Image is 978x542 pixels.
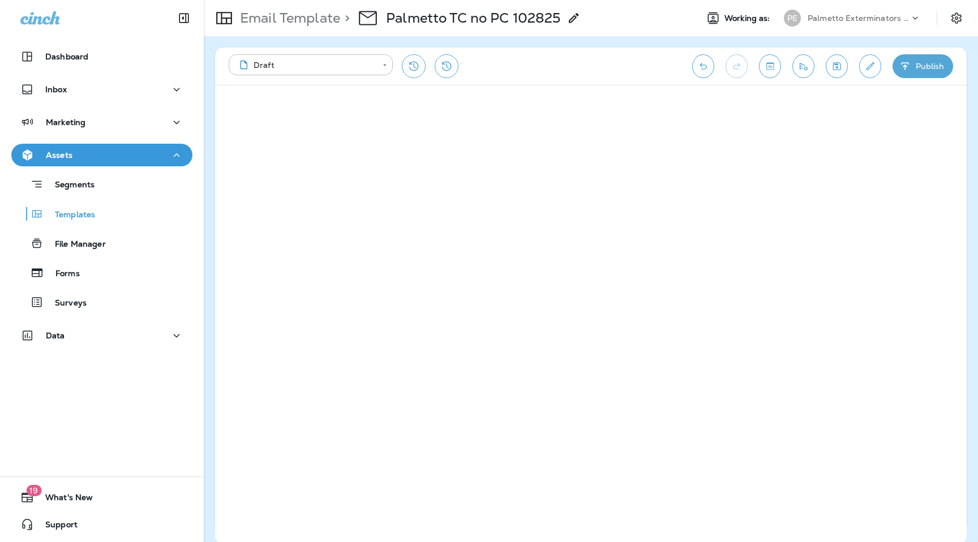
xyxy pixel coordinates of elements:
[237,59,375,71] div: Draft
[11,324,192,347] button: Data
[792,54,814,78] button: Send test email
[34,493,93,506] span: What's New
[724,14,773,23] span: Working as:
[826,54,848,78] button: Save
[44,239,106,250] p: File Manager
[168,7,200,29] button: Collapse Sidebar
[784,10,801,27] div: PE
[11,144,192,166] button: Assets
[859,54,881,78] button: Edit details
[808,14,910,23] p: Palmetto Exterminators LLC
[235,10,340,27] p: Email Template
[44,269,80,279] p: Forms
[11,172,192,196] button: Segments
[11,202,192,226] button: Templates
[11,45,192,68] button: Dashboard
[692,54,714,78] button: Undo
[44,298,87,309] p: Surveys
[435,54,458,78] button: View Changelog
[11,486,192,509] button: 19What's New
[759,54,781,78] button: Toggle preview
[46,331,65,340] p: Data
[26,485,41,496] span: 19
[45,85,67,94] p: Inbox
[44,210,95,221] p: Templates
[11,78,192,101] button: Inbox
[340,10,350,27] p: >
[893,54,953,78] button: Publish
[46,118,85,127] p: Marketing
[946,8,967,28] button: Settings
[11,513,192,536] button: Support
[44,180,95,191] p: Segments
[46,150,72,160] p: Assets
[11,231,192,255] button: File Manager
[11,290,192,314] button: Surveys
[386,10,560,27] p: Palmetto TC no PC 102825
[34,520,78,534] span: Support
[402,54,426,78] button: Restore from previous version
[11,261,192,285] button: Forms
[45,52,88,61] p: Dashboard
[11,111,192,134] button: Marketing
